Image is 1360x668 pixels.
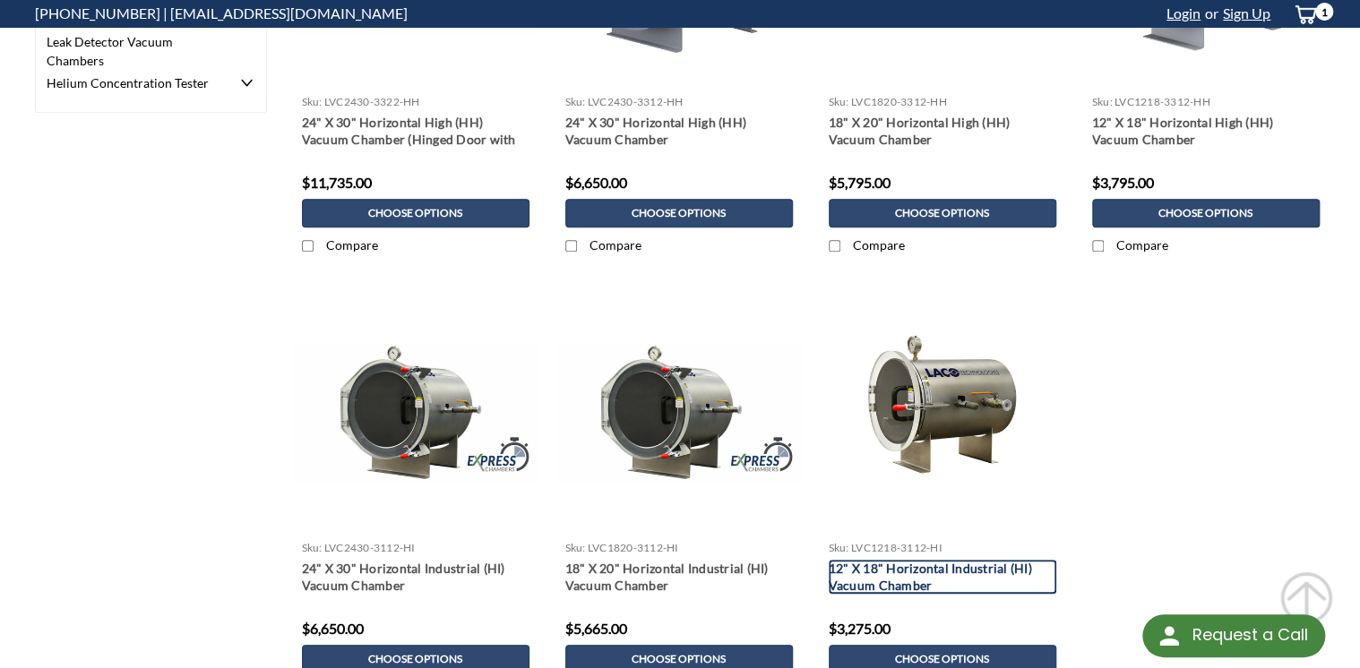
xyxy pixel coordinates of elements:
[302,114,529,165] a: 24" X 30" Horizontal High (HH) Vacuum Chamber (Hinged Door with O-ring)
[368,653,462,665] span: Choose Options
[368,207,462,219] span: Choose Options
[588,541,679,554] span: LVC1820-3112-HI
[556,343,802,481] img: 18" X 20" HI Vacuum Chamber
[829,560,1056,594] a: 12" X 18" Horizontal Industrial (HI) Vacuum Chamber
[1279,1,1325,27] a: cart-preview-dropdown
[1116,237,1168,253] span: Compare
[302,174,372,191] span: $11,735.00
[326,237,378,253] span: Compare
[829,240,840,252] input: Compare
[565,95,684,108] a: sku: LVC2430-3312-HH
[588,95,684,108] span: LVC2430-3312-HH
[1092,95,1210,108] a: sku: LVC1218-3312-HH
[302,620,364,637] span: $6,650.00
[36,72,232,94] a: Helium Concentration Tester
[1158,207,1252,219] span: Choose Options
[632,207,726,219] span: Choose Options
[590,237,641,253] span: Compare
[324,541,416,554] span: LVC2430-3112-HI
[1192,614,1307,655] div: Request a Call
[829,174,891,191] span: $5,795.00
[851,95,947,108] span: LVC1820-3312-HH
[565,240,577,252] input: Compare
[1155,621,1184,650] img: round button
[1092,95,1113,108] span: sku:
[829,95,947,108] a: sku: LVC1820-3312-HH
[302,95,420,108] a: sku: LVC2430-3322-HH
[565,95,586,108] span: sku:
[829,95,849,108] span: sku:
[853,237,905,253] span: Compare
[324,95,420,108] span: LVC2430-3322-HH
[565,174,627,191] span: $6,650.00
[302,541,323,554] span: sku:
[1142,614,1325,657] div: Request a Call
[895,653,989,665] span: Choose Options
[895,207,989,219] span: Choose Options
[36,30,232,72] a: Leak Detector Vacuum Chambers
[1115,95,1210,108] span: LVC1218-3312-HH
[829,541,849,554] span: sku:
[293,343,538,481] img: 24" X 30" HI Vacuum Chamber
[1279,571,1333,625] div: Scroll Back to Top
[302,560,529,594] a: 24" X 30" Horizontal Industrial (HI) Vacuum Chamber
[565,541,586,554] span: sku:
[1092,240,1104,252] input: Compare
[302,240,314,252] input: Compare
[565,560,793,594] a: 18" X 20" Horizontal Industrial (HI) Vacuum Chamber
[1315,3,1333,21] span: 1
[302,199,529,227] a: Choose Options
[565,620,627,637] span: $5,665.00
[565,199,793,227] a: Choose Options
[1279,571,1333,625] svg: submit
[1092,174,1154,191] span: $3,795.00
[820,289,1065,535] img: 12" X 18" HI Vacuum Chamber
[829,620,891,637] span: $3,275.00
[302,541,416,554] a: sku: LVC2430-3112-HI
[1201,4,1218,21] span: or
[1092,199,1320,227] a: Choose Options
[829,541,943,554] a: sku: LVC1218-3112-HI
[565,541,679,554] a: sku: LVC1820-3112-HI
[829,114,1056,148] a: 18" X 20" Horizontal High (HH) Vacuum Chamber
[1092,114,1320,148] a: 12" X 18" Horizontal High (HH) Vacuum Chamber
[565,114,793,148] a: 24" X 30" Horizontal High (HH) Vacuum Chamber
[302,95,323,108] span: sku:
[851,541,943,554] span: LVC1218-3112-HI
[632,653,726,665] span: Choose Options
[829,199,1056,227] a: Choose Options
